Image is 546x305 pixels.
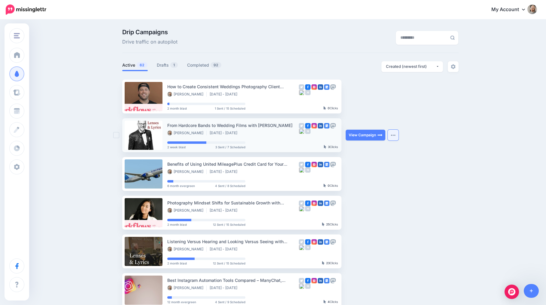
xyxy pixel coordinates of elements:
[167,199,299,206] div: Photography Mindset Shifts for Sustainable Growth with [MEDICAL_DATA][PERSON_NAME]
[323,300,326,303] img: pointer-grey-darker.png
[323,107,338,110] div: Clicks
[311,239,317,245] img: instagram-square.png
[211,62,221,68] span: 92
[167,277,299,284] div: Best Instagram Automation Tools Compared – ManyChat, [DOMAIN_NAME], and Inro Social
[305,90,311,95] img: medium-grey-square.png
[210,131,240,135] li: [DATE] - [DATE]
[324,278,329,283] img: google_business-square.png
[299,84,304,90] img: twitter-grey-square.png
[299,167,304,173] img: bluesky-square.png
[122,38,177,46] span: Drive traffic on autopilot
[318,123,323,128] img: linkedin-square.png
[330,239,336,245] img: mastodon-grey-square.png
[346,130,385,140] a: View Campaign
[322,261,338,265] div: Clicks
[311,123,317,128] img: instagram-square.png
[122,29,177,35] span: Drip Campaigns
[299,206,304,211] img: bluesky-square.png
[322,222,325,226] img: pointer-grey-darker.png
[167,122,299,129] div: From Hardcore Bands to Wedding Films with [PERSON_NAME]
[305,239,311,245] img: facebook-square.png
[6,5,46,15] img: Missinglettr
[157,62,178,69] a: Drafts1
[215,184,245,187] span: 4 Sent / 8 Scheduled
[215,300,245,303] span: 4 Sent / 9 Scheduled
[330,201,336,206] img: mastodon-grey-square.png
[167,131,207,135] li: [PERSON_NAME]
[323,184,326,187] img: pointer-grey-darker.png
[299,239,304,245] img: twitter-grey-square.png
[170,62,178,68] span: 1
[450,35,455,40] img: search-grey-6.png
[14,33,20,38] img: menu.png
[324,123,329,128] img: google_business-square.png
[330,84,336,90] img: mastodon-grey-square.png
[324,162,329,167] img: google_business-square.png
[324,145,338,149] div: Clicks
[305,283,311,289] img: medium-grey-square.png
[167,238,299,245] div: Listening Versus Hearing and Looking Versus Seeing with [PERSON_NAME]
[451,64,456,69] img: settings-grey.png
[299,123,304,128] img: twitter-grey-square.png
[324,239,329,245] img: google_business-square.png
[326,222,330,226] b: 25
[322,261,325,265] img: pointer-grey-darker.png
[167,208,207,213] li: [PERSON_NAME]
[305,278,311,283] img: facebook-square.png
[167,169,207,174] li: [PERSON_NAME]
[299,90,304,95] img: bluesky-square.png
[328,184,330,187] b: 0
[305,167,311,173] img: medium-grey-square.png
[215,146,245,149] span: 3 Sent / 7 Scheduled
[210,208,240,213] li: [DATE] - [DATE]
[299,283,304,289] img: bluesky-square.png
[299,128,304,134] img: bluesky-square.png
[326,261,330,265] b: 23
[386,64,436,69] div: Created (newest first)
[328,145,330,149] b: 3
[305,201,311,206] img: facebook-square.png
[299,162,304,167] img: twitter-grey-square.png
[322,223,338,226] div: Clicks
[311,201,317,206] img: instagram-square.png
[137,62,147,68] span: 62
[210,92,240,97] li: [DATE] - [DATE]
[215,107,245,110] span: 1 Sent / 15 Scheduled
[324,84,329,90] img: google_business-square.png
[299,245,304,250] img: bluesky-square.png
[330,123,336,128] img: mastodon-grey-square.png
[311,278,317,283] img: instagram-square.png
[167,223,187,226] span: 2 month blast
[318,278,323,283] img: linkedin-square.png
[213,223,245,226] span: 12 Sent / 15 Scheduled
[305,245,311,250] img: medium-grey-square.png
[167,262,187,265] span: 2 month blast
[167,247,207,252] li: [PERSON_NAME]
[299,201,304,206] img: twitter-grey-square.png
[122,62,148,69] a: Active62
[305,206,311,211] img: medium-grey-square.png
[210,247,240,252] li: [DATE] - [DATE]
[187,62,222,69] a: Completed92
[330,162,336,167] img: mastodon-grey-square.png
[378,133,382,137] img: arrow-long-right-white.png
[167,285,207,290] li: [PERSON_NAME]
[323,184,338,188] div: Clicks
[305,123,311,128] img: facebook-square.png
[210,169,240,174] li: [DATE] - [DATE]
[305,84,311,90] img: facebook-square.png
[330,278,336,283] img: mastodon-grey-square.png
[305,162,311,167] img: facebook-square.png
[318,162,323,167] img: linkedin-square.png
[299,278,304,283] img: twitter-grey-square.png
[305,128,311,134] img: medium-grey-square.png
[318,201,323,206] img: linkedin-square.png
[213,262,245,265] span: 12 Sent / 15 Scheduled
[311,162,317,167] img: instagram-square.png
[391,134,396,136] img: dots.png
[485,2,537,17] a: My Account
[381,61,443,72] button: Created (newest first)
[167,146,186,149] span: 2 week blast
[167,184,195,187] span: 6 month evergreen
[167,300,196,303] span: 12 month evergreen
